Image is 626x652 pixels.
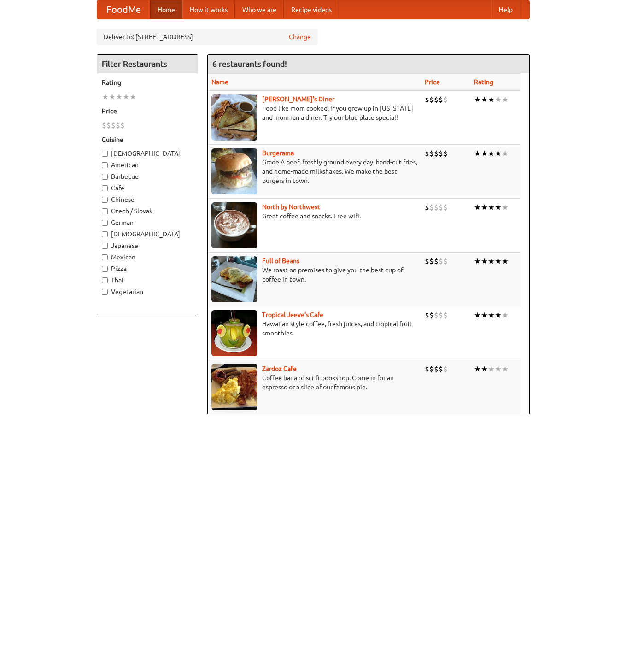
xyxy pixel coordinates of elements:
[429,310,434,320] li: $
[102,106,193,116] h5: Price
[102,151,108,157] input: [DEMOGRAPHIC_DATA]
[425,256,429,266] li: $
[488,94,495,105] li: ★
[102,229,193,239] label: [DEMOGRAPHIC_DATA]
[429,202,434,212] li: $
[102,120,106,130] li: $
[106,120,111,130] li: $
[488,202,495,212] li: ★
[102,264,193,273] label: Pizza
[425,364,429,374] li: $
[495,256,502,266] li: ★
[443,148,448,159] li: $
[425,202,429,212] li: $
[474,256,481,266] li: ★
[434,94,439,105] li: $
[491,0,520,19] a: Help
[474,94,481,105] li: ★
[102,208,108,214] input: Czech / Slovak
[212,59,287,68] ng-pluralize: 6 restaurants found!
[443,94,448,105] li: $
[429,256,434,266] li: $
[102,185,108,191] input: Cafe
[495,202,502,212] li: ★
[434,256,439,266] li: $
[289,32,311,41] a: Change
[102,172,193,181] label: Barbecue
[495,148,502,159] li: ★
[120,120,125,130] li: $
[211,104,417,122] p: Food like mom cooked, if you grew up in [US_STATE] and mom ran a diner. Try our blue plate special!
[439,202,443,212] li: $
[439,310,443,320] li: $
[488,148,495,159] li: ★
[102,289,108,295] input: Vegetarian
[102,266,108,272] input: Pizza
[102,149,193,158] label: [DEMOGRAPHIC_DATA]
[102,287,193,296] label: Vegetarian
[262,203,320,211] a: North by Northwest
[102,241,193,250] label: Japanese
[425,310,429,320] li: $
[434,310,439,320] li: $
[425,148,429,159] li: $
[111,120,116,130] li: $
[102,276,193,285] label: Thai
[102,135,193,144] h5: Cuisine
[481,148,488,159] li: ★
[235,0,284,19] a: Who we are
[443,364,448,374] li: $
[425,78,440,86] a: Price
[102,92,109,102] li: ★
[429,148,434,159] li: $
[474,202,481,212] li: ★
[434,364,439,374] li: $
[429,364,434,374] li: $
[211,211,417,221] p: Great coffee and snacks. Free wifi.
[495,94,502,105] li: ★
[211,94,257,141] img: sallys.jpg
[150,0,182,19] a: Home
[102,220,108,226] input: German
[481,94,488,105] li: ★
[102,243,108,249] input: Japanese
[439,256,443,266] li: $
[116,92,123,102] li: ★
[262,149,294,157] a: Burgerama
[123,92,129,102] li: ★
[425,94,429,105] li: $
[102,174,108,180] input: Barbecue
[439,148,443,159] li: $
[481,364,488,374] li: ★
[211,148,257,194] img: burgerama.jpg
[262,365,297,372] a: Zardoz Cafe
[102,231,108,237] input: [DEMOGRAPHIC_DATA]
[262,257,299,264] a: Full of Beans
[102,277,108,283] input: Thai
[102,78,193,87] h5: Rating
[439,364,443,374] li: $
[502,364,509,374] li: ★
[211,202,257,248] img: north.jpg
[102,195,193,204] label: Chinese
[434,148,439,159] li: $
[481,310,488,320] li: ★
[443,202,448,212] li: $
[429,94,434,105] li: $
[434,202,439,212] li: $
[488,310,495,320] li: ★
[481,202,488,212] li: ★
[211,319,417,338] p: Hawaiian style coffee, fresh juices, and tropical fruit smoothies.
[102,160,193,170] label: American
[481,256,488,266] li: ★
[116,120,120,130] li: $
[97,0,150,19] a: FoodMe
[102,197,108,203] input: Chinese
[443,256,448,266] li: $
[443,310,448,320] li: $
[474,148,481,159] li: ★
[102,253,193,262] label: Mexican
